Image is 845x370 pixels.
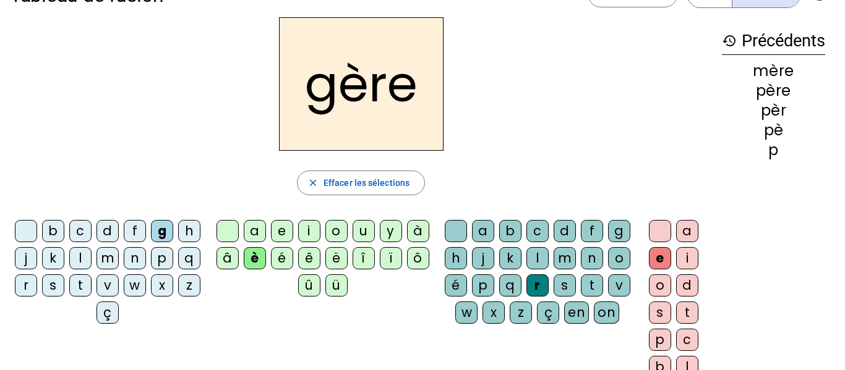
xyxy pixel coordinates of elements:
div: l [526,247,549,269]
div: ü [325,274,348,296]
div: père [722,83,825,98]
div: t [581,274,603,296]
div: e [649,247,671,269]
mat-icon: history [722,33,737,48]
div: ë [325,247,348,269]
div: p [472,274,494,296]
div: à [407,220,429,242]
div: a [244,220,266,242]
div: y [380,220,402,242]
div: d [97,220,119,242]
div: b [42,220,64,242]
div: p [722,143,825,158]
div: ï [380,247,402,269]
div: c [69,220,92,242]
div: q [499,274,521,296]
div: mère [722,64,825,78]
h2: gère [279,17,444,151]
div: g [151,220,173,242]
div: f [124,220,146,242]
div: ê [298,247,320,269]
div: a [676,220,698,242]
div: s [554,274,576,296]
h3: Précédents [722,27,825,55]
div: c [526,220,549,242]
div: é [445,274,467,296]
div: v [608,274,630,296]
div: pèr [722,103,825,118]
div: z [178,274,200,296]
div: k [499,247,521,269]
span: Effacer les sélections [324,175,410,190]
div: h [178,220,200,242]
div: î [353,247,375,269]
div: d [676,274,698,296]
div: m [97,247,119,269]
div: w [124,274,146,296]
div: c [676,329,698,351]
div: a [472,220,494,242]
div: z [510,301,532,324]
div: u [353,220,375,242]
div: w [455,301,478,324]
div: e [271,220,293,242]
div: s [649,301,671,324]
div: i [676,247,698,269]
div: d [554,220,576,242]
div: q [178,247,200,269]
div: m [554,247,576,269]
div: o [649,274,671,296]
div: x [483,301,505,324]
div: x [151,274,173,296]
div: en [564,301,589,324]
div: n [581,247,603,269]
div: ç [97,301,119,324]
div: o [608,247,630,269]
div: r [15,274,37,296]
div: p [151,247,173,269]
div: v [97,274,119,296]
div: â [217,247,239,269]
div: é [271,247,293,269]
div: ç [537,301,559,324]
div: s [42,274,64,296]
div: i [298,220,320,242]
div: p [649,329,671,351]
button: Effacer les sélections [297,170,425,195]
div: n [124,247,146,269]
div: pè [722,123,825,138]
div: h [445,247,467,269]
div: g [608,220,630,242]
div: ô [407,247,429,269]
div: j [472,247,494,269]
div: t [69,274,92,296]
div: o [325,220,348,242]
div: on [594,301,619,324]
div: j [15,247,37,269]
mat-icon: close [307,177,319,188]
div: è [244,247,266,269]
div: t [676,301,698,324]
div: l [69,247,92,269]
div: k [42,247,64,269]
div: f [581,220,603,242]
div: r [526,274,549,296]
div: b [499,220,521,242]
div: û [298,274,320,296]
